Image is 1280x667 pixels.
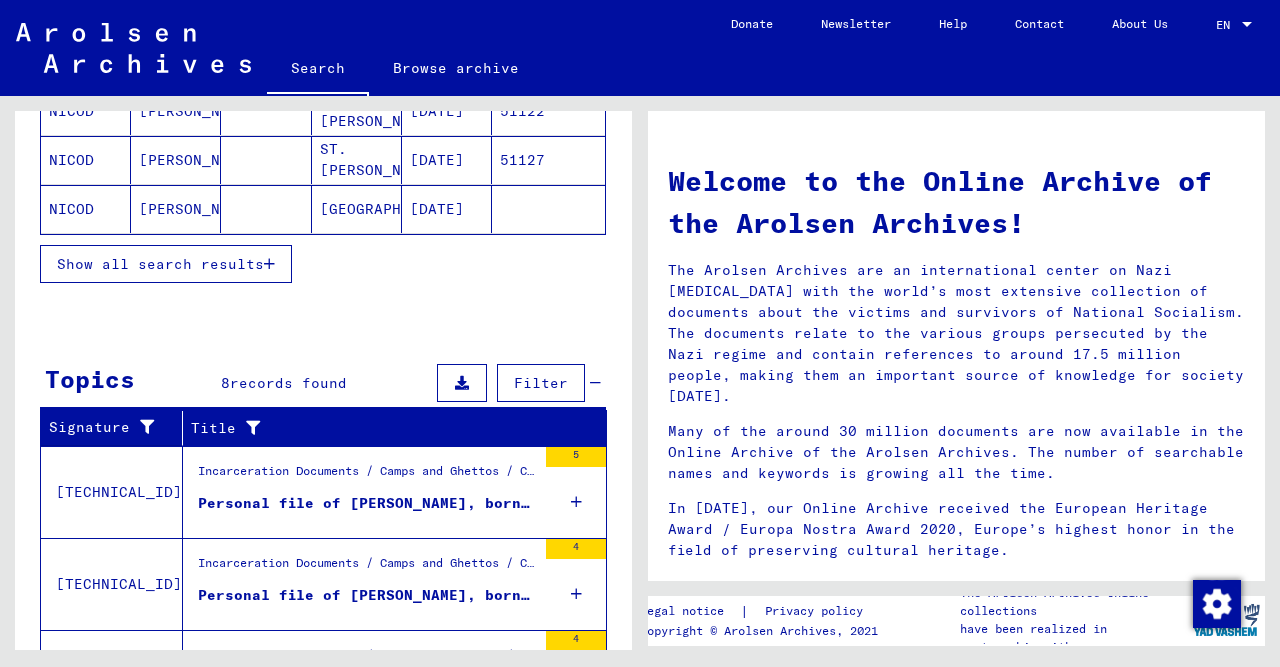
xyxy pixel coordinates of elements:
p: The Arolsen Archives online collections [960,584,1188,620]
img: Arolsen_neg.svg [16,23,251,73]
a: Browse archive [369,44,543,92]
div: Title [191,412,582,444]
mat-cell: [DATE] [402,185,492,233]
div: Signature [49,412,182,444]
mat-cell: [PERSON_NAME] [131,136,221,184]
span: Filter [514,374,568,392]
div: 5 [546,447,606,467]
div: 4 [546,631,606,651]
div: Personal file of [PERSON_NAME], born on [DEMOGRAPHIC_DATA], born in [GEOGRAPHIC_DATA]. [PERSON_NAME] [198,585,536,606]
h1: Welcome to the Online Archive of the Arolsen Archives! [668,160,1245,244]
mat-cell: [GEOGRAPHIC_DATA] [312,185,402,233]
img: yv_logo.png [1189,595,1264,645]
a: Legal notice [640,601,740,622]
div: | [640,601,887,622]
span: 8 [221,374,230,392]
mat-cell: NICOD [41,87,131,135]
mat-select-trigger: EN [1216,17,1230,32]
img: Zustimmung ändern [1193,580,1241,628]
div: Topics [45,361,135,397]
p: The Arolsen Archives are an international center on Nazi [MEDICAL_DATA] with the world’s most ext... [668,260,1245,407]
mat-cell: NICOD [41,136,131,184]
mat-cell: [DATE] [402,136,492,184]
td: [TECHNICAL_ID] [41,538,183,630]
div: Zustimmung ändern [1192,579,1240,627]
td: [TECHNICAL_ID] [41,446,183,538]
mat-cell: 51122 [492,87,605,135]
p: Copyright © Arolsen Archives, 2021 [640,622,887,640]
mat-cell: [PERSON_NAME] [131,87,221,135]
mat-cell: 51127 [492,136,605,184]
div: Signature [49,417,157,438]
div: Title [191,418,557,439]
div: Personal file of [PERSON_NAME], born on [DEMOGRAPHIC_DATA], born in [GEOGRAPHIC_DATA] [198,493,536,514]
div: Incarceration Documents / Camps and Ghettos / Concentration Camp Mittelbau ([PERSON_NAME]) / Conc... [198,462,536,490]
mat-cell: NICOD [41,185,131,233]
a: Search [267,44,369,96]
span: records found [230,374,347,392]
p: In [DATE], our Online Archive received the European Heritage Award / Europa Nostra Award 2020, Eu... [668,498,1245,561]
div: 4 [546,539,606,559]
button: Filter [497,364,585,402]
mat-cell: ST. [PERSON_NAME] [312,136,402,184]
mat-cell: [PERSON_NAME] [131,185,221,233]
span: Show all search results [57,255,264,273]
p: have been realized in partnership with [960,620,1188,656]
div: Incarceration Documents / Camps and Ghettos / Concentration Camp Mittelbau ([PERSON_NAME]) / Conc... [198,554,536,582]
a: Privacy policy [749,601,887,622]
mat-cell: [DATE] [402,87,492,135]
mat-cell: ST. [PERSON_NAME] [312,87,402,135]
p: Many of the around 30 million documents are now available in the Online Archive of the Arolsen Ar... [668,421,1245,484]
button: Show all search results [40,245,292,283]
